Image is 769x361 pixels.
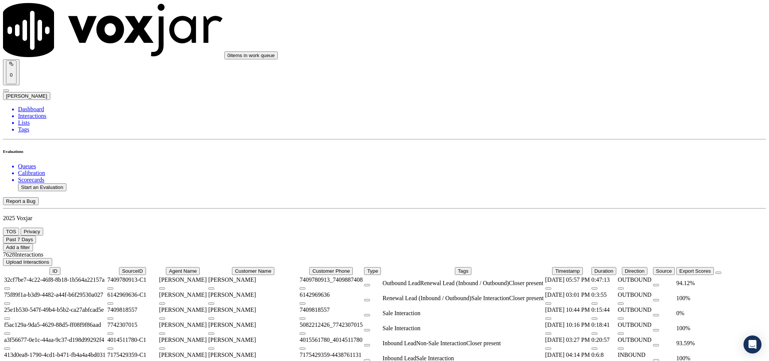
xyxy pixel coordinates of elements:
span: Sale Interaction [382,310,420,316]
div: OUTBOUND [618,337,652,343]
button: Direction [622,267,648,275]
div: 0:6:8 [591,352,616,358]
div: [PERSON_NAME] [208,337,298,343]
div: 0:47:13 [591,276,616,283]
span: Closer present [466,340,501,346]
button: Add a filter [3,243,33,251]
button: 0 [3,59,20,85]
div: [PERSON_NAME] [208,352,298,358]
button: Agent Name [166,267,200,275]
a: Lists [18,119,766,126]
div: [PERSON_NAME] [208,307,298,313]
button: Export Scores [676,267,714,275]
div: 7409818557 [299,307,363,313]
button: Duration [591,267,616,275]
div: 0:15:44 [591,307,616,313]
button: SourceID [119,267,146,275]
div: 7409780913_7409887408 [299,276,363,283]
div: OUTBOUND [618,307,652,313]
button: Upload Interactions [3,258,52,266]
button: Timestamp [552,267,582,275]
div: 32cf7be7-4c22-46f8-8b18-1b564a22157a [4,276,106,283]
span: Sale Interaction [471,295,509,301]
div: INBOUND [618,352,652,358]
p: 2025 Voxjar [3,215,766,222]
span: Non-Sale Interaction [416,340,467,346]
div: OUTBOUND [618,292,652,298]
div: f5ac129a-9da5-4629-88d5-ff08f9f86aad [4,322,106,328]
span: [PERSON_NAME] [6,93,47,99]
span: Sale Interaction [382,325,420,331]
button: Report a Bug [3,197,39,205]
div: 7742307015 [107,322,158,328]
button: Start an Evaluation [18,183,66,191]
div: 0:20:57 [591,337,616,343]
button: Past 7 Days [3,236,36,243]
div: 100 % [676,325,714,332]
button: ID [50,267,60,275]
div: 100 % [676,295,714,302]
button: Type [364,267,381,275]
button: Customer Phone [309,267,353,275]
div: [PERSON_NAME] [208,292,298,298]
div: [PERSON_NAME] [159,276,207,283]
p: 0 [9,72,14,78]
div: OUTBOUND [618,322,652,328]
div: 7175429359-C1 [107,352,158,358]
div: Open Intercom Messenger [743,335,761,353]
a: Calibration [18,170,766,177]
div: 413d0ea8-1790-4cd1-b471-fb4a4a4bd031 [4,352,106,358]
div: 7175429359-4438761131 [299,352,363,358]
div: 7409780913-C1 [107,276,158,283]
div: [DATE] 10:16 PM [545,322,590,328]
button: 0 [6,60,17,84]
div: [DATE] 03:27 PM [545,337,590,343]
span: Renewal Lead (Inbound / Outbound) [420,280,509,286]
span: Outbound Lead [382,280,420,286]
span: Upload Interactions [6,259,49,265]
a: Scorecards [18,177,766,183]
div: [DATE] 05:57 PM [545,276,590,283]
div: [DATE] 03:01 PM [545,292,590,298]
div: 93.59 % [676,340,714,347]
div: 4015561780_4014511780 [299,337,363,343]
span: Inbound Lead [382,340,416,346]
div: 75f89f1a-b3d9-4482-a44f-b6f29530a027 [4,292,106,298]
div: 0:18:41 [591,322,616,328]
div: OUTBOUND [618,276,652,283]
a: Interactions [18,113,766,119]
div: 0:3:55 [591,292,616,298]
div: 0 % [676,310,714,317]
div: [PERSON_NAME] [159,352,207,358]
div: a3f56677-0e1c-44aa-9c37-d198d99292f4 [4,337,106,343]
div: 4014511780-C1 [107,337,158,343]
span: Closer present [509,280,543,286]
span: Renewal Lead (Inbound / Outbound) [382,295,471,301]
div: [DATE] 04:14 PM [545,352,590,358]
button: 0items in work queue [224,51,278,59]
div: [DATE] 10:44 PM [545,307,590,313]
button: Source [653,267,675,275]
div: 5082212426_7742307015 [299,322,363,328]
button: TOS [3,228,19,236]
div: 7409818557 [107,307,158,313]
button: Privacy [21,228,43,236]
h6: Evaluations [3,149,766,154]
div: [PERSON_NAME] [208,322,298,328]
span: Closer present [509,295,544,301]
div: 6142969636-C1 [107,292,158,298]
div: [PERSON_NAME] [159,337,207,343]
a: Dashboard [18,106,766,113]
div: 25e1b530-547f-49b4-b5b2-ca27abfcad5e [4,307,106,313]
a: Queues [18,163,766,170]
div: [PERSON_NAME] [159,307,207,313]
img: voxjar logo [3,3,223,57]
button: Tags [455,267,471,275]
div: 6142969636 [299,292,363,298]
